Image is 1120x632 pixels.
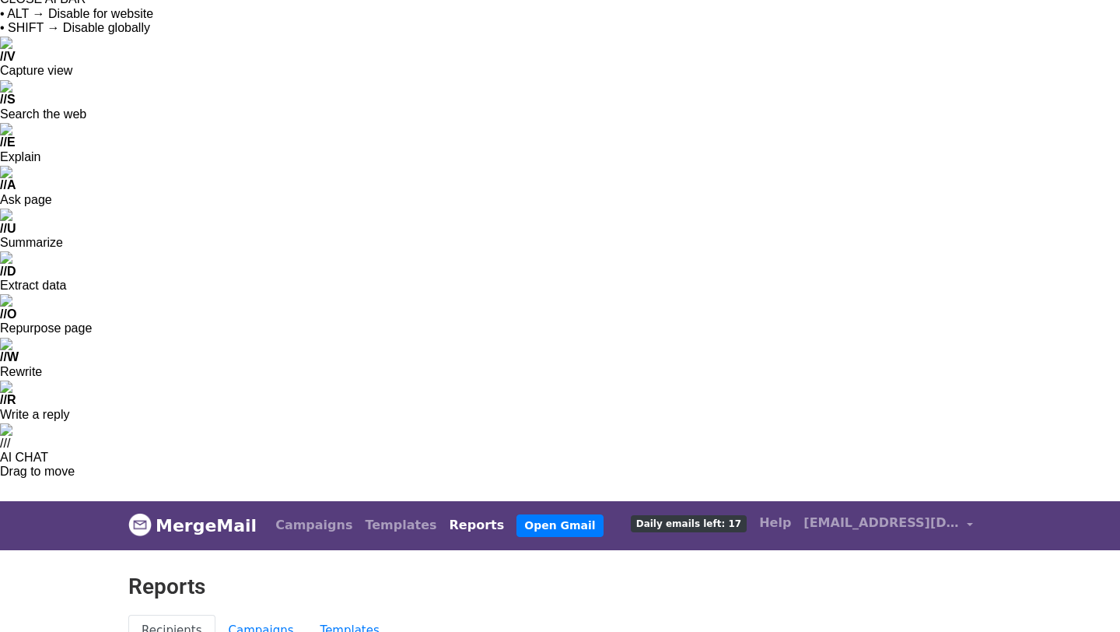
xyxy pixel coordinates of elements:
[625,507,753,539] a: Daily emails left: 17
[516,514,603,537] a: Open Gmail
[443,510,511,541] a: Reports
[753,507,797,539] a: Help
[269,510,359,541] a: Campaigns
[128,513,152,536] img: MergeMail logo
[359,510,443,541] a: Templates
[128,574,992,600] h2: Reports
[797,507,979,544] a: [EMAIL_ADDRESS][DOMAIN_NAME]
[803,514,959,532] span: [EMAIL_ADDRESS][DOMAIN_NAME]
[128,509,257,542] a: MergeMail
[631,515,747,532] span: Daily emails left: 17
